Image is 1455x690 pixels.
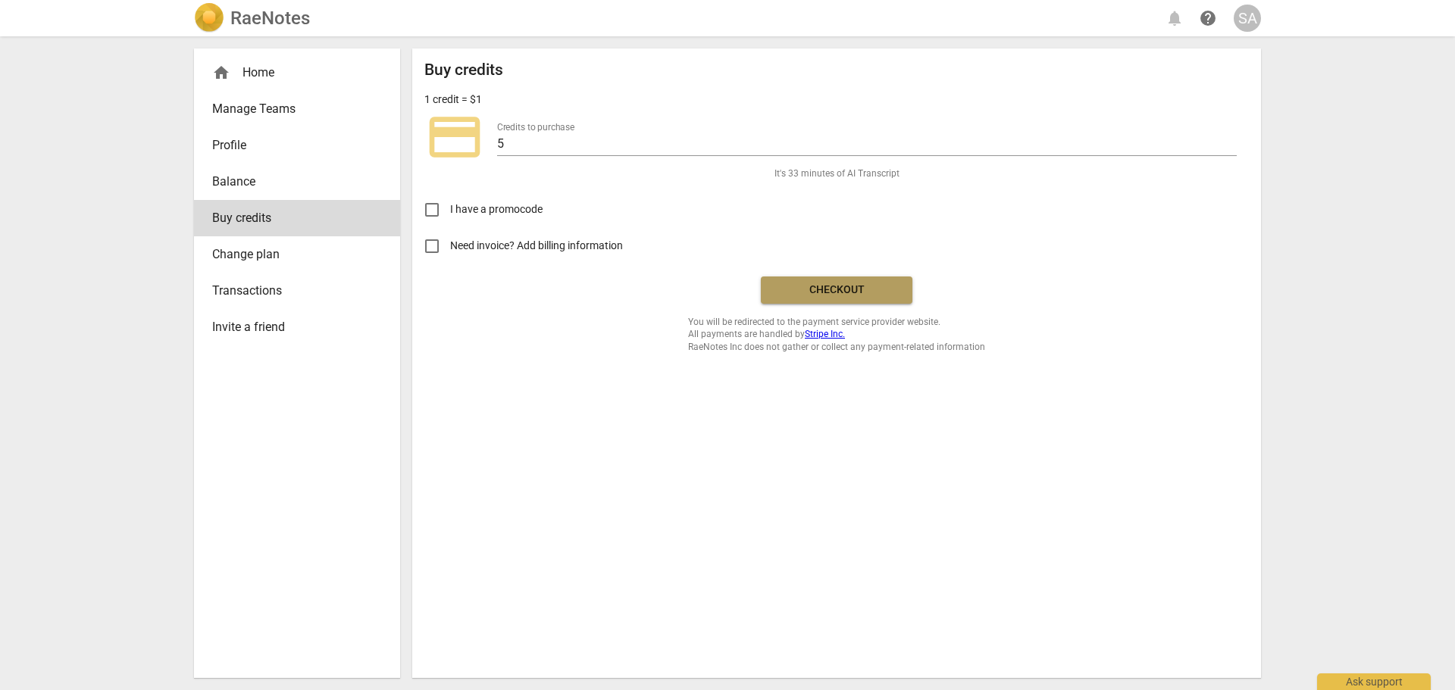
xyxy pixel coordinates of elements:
[688,316,985,354] span: You will be redirected to the payment service provider website. All payments are handled by RaeNo...
[212,100,370,118] span: Manage Teams
[194,273,400,309] a: Transactions
[194,3,310,33] a: LogoRaeNotes
[194,3,224,33] img: Logo
[805,329,845,339] a: Stripe Inc.
[450,238,625,254] span: Need invoice? Add billing information
[450,201,543,217] span: I have a promocode
[1194,5,1222,32] a: Help
[212,136,370,155] span: Profile
[194,309,400,345] a: Invite a friend
[497,123,574,132] label: Credits to purchase
[1199,9,1217,27] span: help
[424,107,485,167] span: credit_card
[774,167,900,180] span: It's 33 minutes of AI Transcript
[761,276,912,304] button: Checkout
[424,61,503,80] h2: Buy credits
[773,283,900,298] span: Checkout
[194,127,400,164] a: Profile
[424,92,482,108] p: 1 credit = $1
[230,8,310,29] h2: RaeNotes
[194,200,400,236] a: Buy credits
[194,91,400,127] a: Manage Teams
[1317,673,1431,690] div: Ask support
[212,245,370,264] span: Change plan
[212,318,370,336] span: Invite a friend
[194,236,400,273] a: Change plan
[194,164,400,200] a: Balance
[212,64,370,82] div: Home
[212,173,370,191] span: Balance
[212,209,370,227] span: Buy credits
[194,55,400,91] div: Home
[212,64,230,82] span: home
[212,282,370,300] span: Transactions
[1234,5,1261,32] button: SA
